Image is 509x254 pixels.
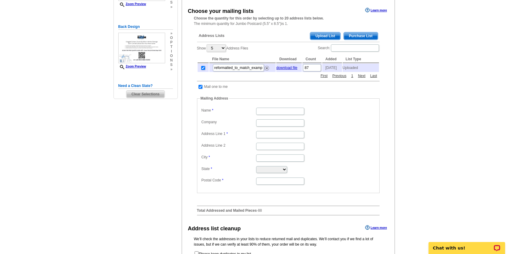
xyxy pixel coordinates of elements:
span: o [170,36,173,40]
span: » [170,31,173,36]
p: We’ll check the addresses in your lists to reduce returned mail and duplicates. We’ll contact you... [194,236,383,247]
div: The minimum quantity for Jumbo Postcard (5.5" x 8.5")is 1. [182,16,395,26]
img: delete.png [265,66,269,70]
a: Next [356,73,367,79]
label: Address Line 2 [201,143,256,148]
label: Postal Code [201,178,256,183]
label: Address Line 1 [201,131,256,136]
span: p [170,40,173,45]
img: small-thumb.jpg [118,33,165,64]
label: Company [201,119,256,125]
span: o [170,54,173,58]
td: [DATE] [322,64,342,72]
span: t [170,45,173,49]
span: 88 [258,208,262,213]
a: Last [369,73,379,79]
input: Search: [331,44,379,52]
td: Mail one to me [204,84,228,90]
th: Added [322,55,342,63]
span: Purchase List [344,32,378,40]
a: Zoom Preview [118,65,146,68]
a: Learn more [365,225,387,230]
th: File Name [209,55,276,63]
a: Previous [331,73,348,79]
span: Upload List [310,32,340,40]
label: State [201,166,256,172]
td: Uploaded [343,64,379,72]
span: » [170,67,173,72]
select: ShowAddress Files [207,44,226,52]
div: Choose your mailing lists [188,7,254,15]
span: n [170,58,173,63]
div: Address list cleanup [188,225,241,233]
h5: Back Design [118,24,173,30]
a: Learn more [365,8,387,13]
th: List Type [343,55,379,63]
th: Count [302,55,322,63]
div: - [194,28,383,220]
span: s [170,63,173,67]
span: » [170,5,173,9]
legend: Mailing Address [200,96,229,101]
span: i [170,49,173,54]
span: Address Lists [199,33,225,38]
span: s [170,0,173,5]
label: Show Address Files [197,44,248,52]
label: Name [201,108,256,113]
label: City [201,154,256,160]
label: Search: [318,44,379,52]
h5: Need a Clean Slate? [118,83,173,89]
a: 1 [350,73,355,79]
iframe: LiveChat chat widget [425,235,509,254]
a: download file [276,66,297,70]
a: First [319,73,329,79]
a: Remove this list [265,65,269,69]
th: Download [276,55,302,63]
a: Zoom Preview [118,2,146,6]
strong: Total Addressed and Mailed Pieces [197,208,257,213]
strong: Choose the quantity for this order by selecting up to 20 address lists below. [194,16,324,20]
span: Clear Selections [126,91,165,98]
